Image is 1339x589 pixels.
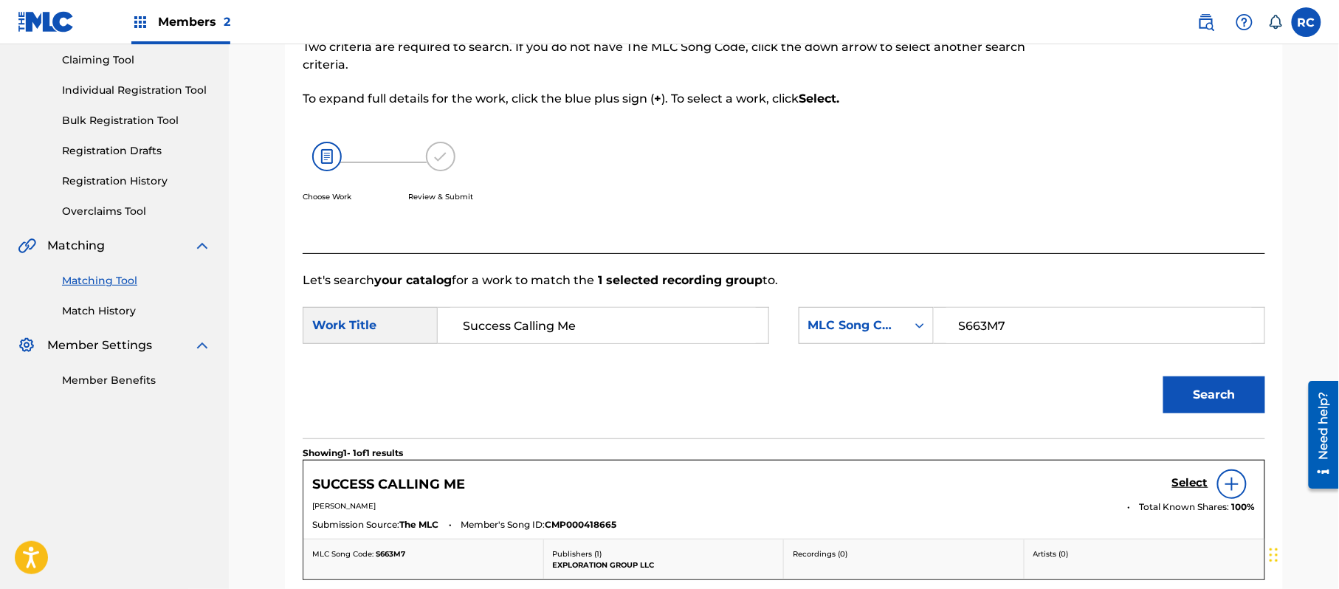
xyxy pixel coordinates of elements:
img: help [1236,13,1253,31]
span: CMP000418665 [545,518,616,531]
div: MLC Song Code [808,317,898,334]
img: info [1223,475,1241,493]
a: Registration History [62,173,211,189]
img: Member Settings [18,337,35,354]
div: Help [1230,7,1259,37]
a: Match History [62,303,211,319]
span: Matching [47,237,105,255]
span: The MLC [399,518,438,531]
a: Overclaims Tool [62,204,211,219]
a: Bulk Registration Tool [62,113,211,128]
div: Notifications [1268,15,1283,30]
iframe: Resource Center [1298,376,1339,495]
a: Member Benefits [62,373,211,388]
img: MLC Logo [18,11,75,32]
strong: Select. [799,92,839,106]
img: expand [193,337,211,354]
p: Artists ( 0 ) [1033,548,1256,559]
p: Let's search for a work to match the to. [303,272,1265,289]
p: Review & Submit [408,191,473,202]
a: Registration Drafts [62,143,211,159]
p: EXPLORATION GROUP LLC [553,559,775,571]
button: Search [1163,376,1265,413]
img: Matching [18,237,36,255]
p: To expand full details for the work, click the blue plus sign ( ). To select a work, click [303,90,1044,108]
h5: Select [1172,476,1208,490]
form: Search Form [303,289,1265,438]
a: Public Search [1191,7,1221,37]
h5: SUCCESS CALLING ME [312,476,465,493]
span: Member Settings [47,337,152,354]
p: Choose Work [303,191,351,202]
img: 26af456c4569493f7445.svg [312,142,342,171]
p: Showing 1 - 1 of 1 results [303,447,403,460]
img: 173f8e8b57e69610e344.svg [426,142,455,171]
span: 100 % [1232,500,1256,514]
span: [PERSON_NAME] [312,501,376,511]
p: Two criteria are required to search. If you do not have The MLC Song Code, click the down arrow t... [303,38,1044,74]
span: 2 [224,15,230,29]
p: Publishers ( 1 ) [553,548,775,559]
a: Matching Tool [62,273,211,289]
div: Drag [1270,533,1278,577]
strong: your catalog [374,273,452,287]
span: S663M7 [376,549,405,559]
span: Total Known Shares: [1140,500,1232,514]
strong: 1 selected recording group [594,273,763,287]
span: Members [158,13,230,30]
span: Member's Song ID: [461,518,545,531]
strong: + [654,92,661,106]
p: Recordings ( 0 ) [793,548,1015,559]
div: User Menu [1292,7,1321,37]
iframe: Chat Widget [1265,518,1339,589]
span: Submission Source: [312,518,399,531]
img: search [1197,13,1215,31]
a: Claiming Tool [62,52,211,68]
img: Top Rightsholders [131,13,149,31]
span: MLC Song Code: [312,549,374,559]
img: expand [193,237,211,255]
a: Individual Registration Tool [62,83,211,98]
